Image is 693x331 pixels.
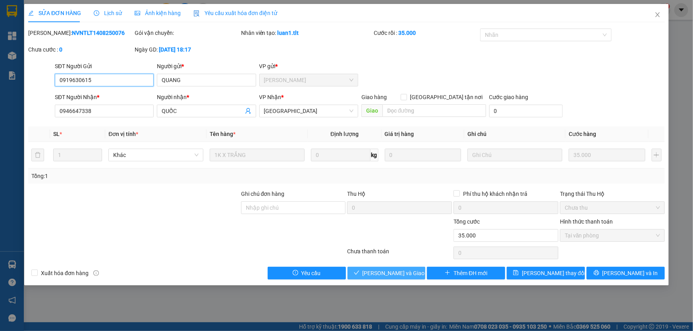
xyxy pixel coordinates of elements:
[157,93,256,101] div: Người nhận
[363,269,439,277] span: [PERSON_NAME] và Giao hàng
[241,29,373,37] div: Nhân viên tạo:
[113,149,199,161] span: Khác
[454,218,480,225] span: Tổng cước
[398,30,416,36] b: 35.000
[55,62,154,71] div: SĐT Người Gửi
[28,45,133,54] div: Chưa cước :
[522,269,585,277] span: [PERSON_NAME] thay đổi
[513,270,519,276] span: save
[264,74,353,86] span: Nguyễn Văn Nguyễn
[108,131,138,137] span: Đơn vị tính
[569,131,596,137] span: Cước hàng
[28,10,81,16] span: SỬA ĐƠN HÀNG
[371,149,378,161] span: kg
[28,29,133,37] div: [PERSON_NAME]:
[489,105,563,117] input: Cước giao hàng
[374,29,479,37] div: Cước rồi :
[560,218,613,225] label: Hình thức thanh toán
[55,93,154,101] div: SĐT Người Nhận
[467,149,562,161] input: Ghi Chú
[210,149,305,161] input: VD: Bàn, Ghế
[4,48,194,69] div: Bến xe [GEOGRAPHIC_DATA]
[654,11,661,18] span: close
[4,10,194,31] div: [GEOGRAPHIC_DATA]
[347,191,365,197] span: Thu Hộ
[354,270,359,276] span: check
[159,46,191,53] b: [DATE] 18:17
[193,10,277,16] span: Yêu cầu xuất hóa đơn điện tử
[330,131,359,137] span: Định lượng
[565,202,660,214] span: Chưa thu
[278,30,299,36] b: luan1.tlt
[72,30,125,36] b: NVNTLT1408250076
[445,270,450,276] span: plus
[135,10,140,16] span: picture
[157,62,256,71] div: Người gửi
[647,4,669,26] button: Close
[38,269,92,277] span: Xuất hóa đơn hàng
[301,269,321,277] span: Yêu cầu
[31,172,268,180] div: Tổng: 1
[293,270,298,276] span: exclamation-circle
[210,131,236,137] span: Tên hàng
[241,191,285,197] label: Ghi chú đơn hàng
[454,269,487,277] span: Thêm ĐH mới
[385,149,461,161] input: 0
[361,104,382,117] span: Giao
[594,270,599,276] span: printer
[28,10,34,16] span: edit
[94,10,122,16] span: Lịch sử
[565,230,660,241] span: Tại văn phòng
[135,29,239,37] div: Gói vận chuyển:
[464,126,566,142] th: Ghi chú
[347,267,426,279] button: check[PERSON_NAME] và Giao hàng
[53,131,60,137] span: SL
[489,94,529,100] label: Cước giao hàng
[427,267,505,279] button: plusThêm ĐH mới
[4,31,194,44] div: HUY - 0835785776
[259,94,282,100] span: VP Nhận
[93,270,99,276] span: info-circle
[587,267,665,279] button: printer[PERSON_NAME] và In
[31,149,44,161] button: delete
[361,94,387,100] span: Giao hàng
[382,104,486,117] input: Dọc đường
[59,46,62,53] b: 0
[241,201,346,214] input: Ghi chú đơn hàng
[94,10,99,16] span: clock-circle
[569,149,645,161] input: 0
[460,189,531,198] span: Phí thu hộ khách nhận trả
[135,45,239,54] div: Ngày GD:
[259,62,358,71] div: VP gửi
[507,267,585,279] button: save[PERSON_NAME] thay đổi
[193,10,200,17] img: icon
[347,247,453,261] div: Chưa thanh toán
[602,269,658,277] span: [PERSON_NAME] và In
[264,105,353,117] span: Sài Gòn
[560,189,665,198] div: Trạng thái Thu Hộ
[385,131,414,137] span: Giá trị hàng
[268,267,346,279] button: exclamation-circleYêu cầu
[245,108,251,114] span: user-add
[407,93,486,101] span: [GEOGRAPHIC_DATA] tận nơi
[135,10,181,16] span: Ảnh kiện hàng
[652,149,662,161] button: plus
